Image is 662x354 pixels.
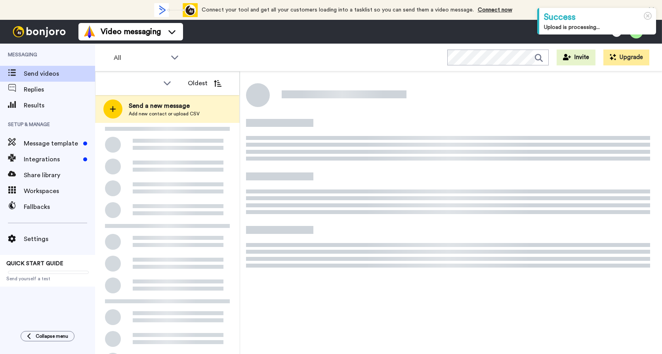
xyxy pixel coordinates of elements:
span: Collapse menu [36,333,68,339]
div: Upload is processing... [544,23,651,31]
span: Message template [24,139,80,148]
span: Connect your tool and get all your customers loading into a tasklist so you can send them a video... [202,7,474,13]
div: animation [154,3,198,17]
span: Workspaces [24,186,95,196]
button: Invite [557,50,595,65]
span: Share library [24,170,95,180]
div: Success [544,11,651,23]
span: QUICK START GUIDE [6,261,63,266]
span: Send a new message [129,101,200,111]
button: Collapse menu [21,331,74,341]
span: Video messaging [101,26,161,37]
img: bj-logo-header-white.svg [10,26,69,37]
span: All [114,53,167,63]
img: vm-color.svg [83,25,96,38]
span: Send yourself a test [6,276,89,282]
button: Upgrade [603,50,649,65]
span: Fallbacks [24,202,95,212]
span: Integrations [24,155,80,164]
a: Connect now [478,7,512,13]
span: Replies [24,85,95,94]
span: Results [24,101,95,110]
span: Send videos [24,69,95,78]
span: Settings [24,234,95,244]
button: Oldest [182,75,227,91]
span: Add new contact or upload CSV [129,111,200,117]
